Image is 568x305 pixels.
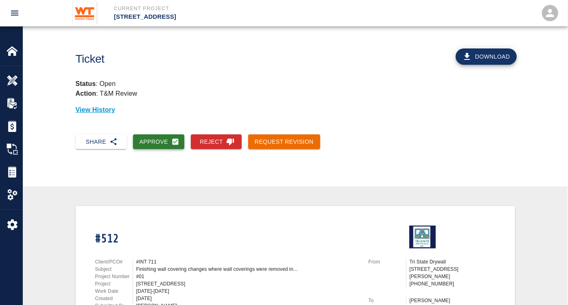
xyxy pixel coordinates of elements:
p: Created [95,295,133,302]
p: [PHONE_NUMBER] [410,280,496,287]
p: [STREET_ADDRESS][PERSON_NAME] [410,266,496,280]
p: From [369,258,406,266]
p: To [369,297,406,304]
h1: Ticket [76,53,329,66]
div: #INT 711 [136,258,359,266]
strong: Status [76,80,96,87]
p: Tri State Drywall [410,258,496,266]
p: Project [95,280,133,287]
img: Whiting-Turner [72,2,98,24]
strong: Action [76,90,96,97]
button: Approve [133,134,185,149]
p: Client/PCO# [95,258,133,266]
img: Tri State Drywall [409,226,436,248]
p: Current Project [114,5,328,12]
p: [STREET_ADDRESS] [114,12,328,22]
iframe: Chat Widget [433,217,568,305]
div: #01 [136,273,359,280]
div: [DATE]-[DATE] [136,287,359,295]
p: : T&M Review [76,90,138,97]
button: open drawer [5,3,24,23]
button: Download [456,48,517,65]
div: [STREET_ADDRESS] [136,280,359,287]
div: [DATE] [136,295,359,302]
p: Work Date [95,287,133,295]
button: Request Revision [248,134,320,149]
p: : Open [76,79,515,89]
p: [PERSON_NAME] [410,297,496,304]
p: View History [76,105,515,115]
div: Finishing wall covering changes where wall coverings were removed in... [136,266,359,273]
button: Share [76,134,127,149]
p: Subject [95,266,133,273]
h1: #512 [95,232,359,246]
button: Reject [191,134,242,149]
p: Project Number [95,273,133,280]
